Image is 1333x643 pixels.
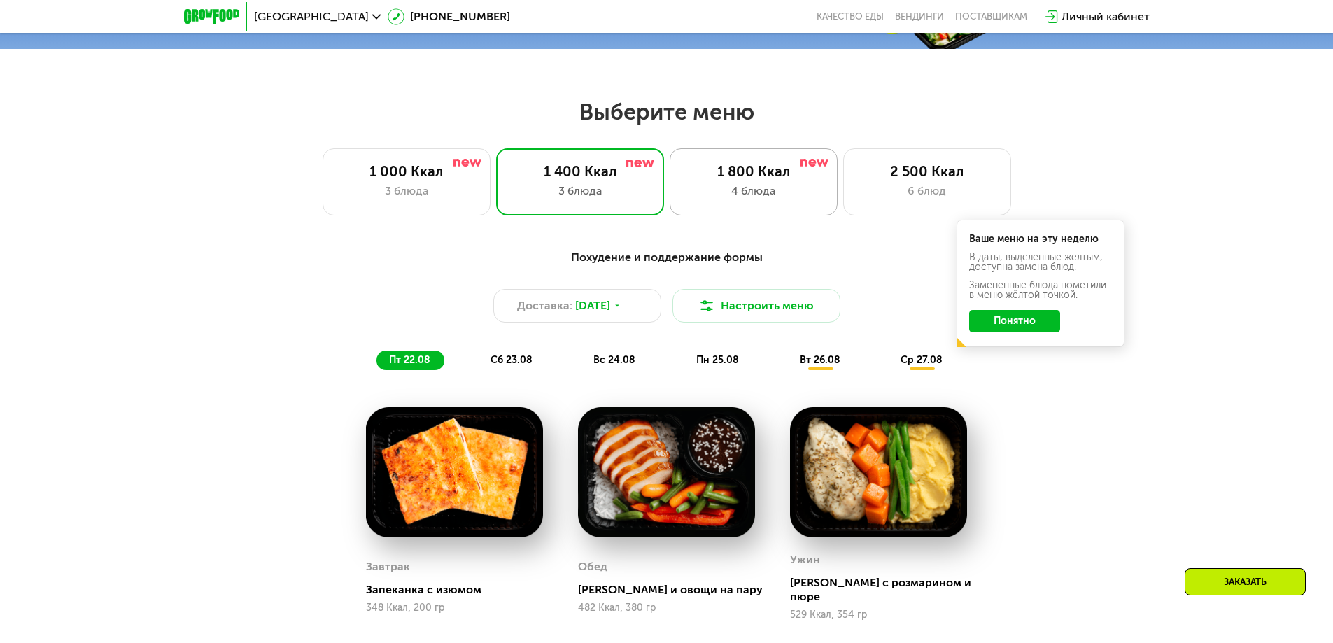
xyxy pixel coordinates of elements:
span: ср 27.08 [901,354,943,366]
div: поставщикам [955,11,1027,22]
div: Личный кабинет [1062,8,1150,25]
div: 4 блюда [684,183,823,199]
span: пн 25.08 [696,354,739,366]
span: [DATE] [575,297,610,314]
a: [PHONE_NUMBER] [388,8,510,25]
a: Вендинги [895,11,944,22]
div: В даты, выделенные желтым, доступна замена блюд. [969,253,1112,272]
div: Ужин [790,549,820,570]
button: Настроить меню [672,289,840,323]
div: Ваше меню на эту неделю [969,234,1112,244]
div: [PERSON_NAME] с розмарином и пюре [790,576,978,604]
span: вс 24.08 [593,354,635,366]
div: Похудение и поддержание формы [253,249,1081,267]
div: Запеканка с изюмом [366,583,554,597]
a: Качество еды [817,11,884,22]
div: [PERSON_NAME] и овощи на пару [578,583,766,597]
h2: Выберите меню [45,98,1288,126]
span: [GEOGRAPHIC_DATA] [254,11,369,22]
div: 529 Ккал, 354 гр [790,609,967,621]
span: Доставка: [517,297,572,314]
div: 2 500 Ккал [858,163,996,180]
div: 6 блюд [858,183,996,199]
button: Понятно [969,310,1060,332]
div: 1 800 Ккал [684,163,823,180]
div: Заказать [1185,568,1306,595]
span: сб 23.08 [491,354,533,366]
div: Завтрак [366,556,410,577]
div: 1 000 Ккал [337,163,476,180]
span: пт 22.08 [389,354,430,366]
div: 3 блюда [511,183,649,199]
div: 1 400 Ккал [511,163,649,180]
div: Заменённые блюда пометили в меню жёлтой точкой. [969,281,1112,300]
div: 482 Ккал, 380 гр [578,602,755,614]
div: Обед [578,556,607,577]
div: 348 Ккал, 200 гр [366,602,543,614]
div: 3 блюда [337,183,476,199]
span: вт 26.08 [800,354,840,366]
